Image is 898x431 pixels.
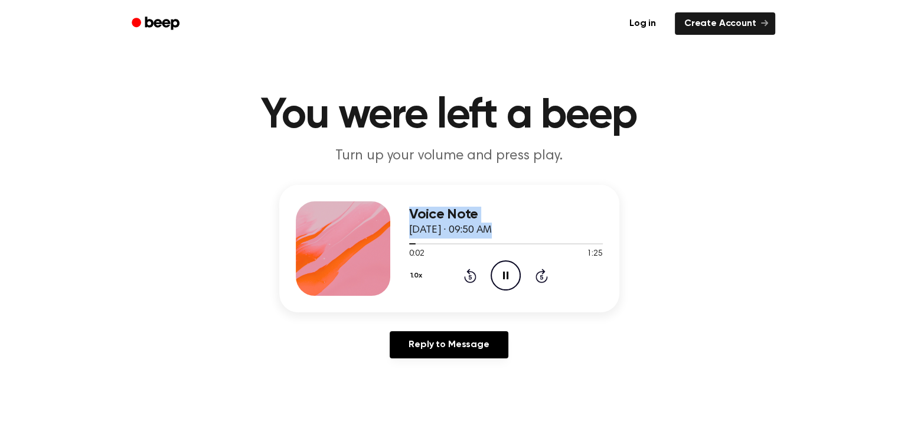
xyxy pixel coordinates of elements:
[587,248,602,260] span: 1:25
[409,266,427,286] button: 1.0x
[409,248,424,260] span: 0:02
[223,146,676,166] p: Turn up your volume and press play.
[618,10,668,37] a: Log in
[409,225,492,236] span: [DATE] · 09:50 AM
[675,12,775,35] a: Create Account
[409,207,603,223] h3: Voice Note
[147,94,752,137] h1: You were left a beep
[123,12,190,35] a: Beep
[390,331,508,358] a: Reply to Message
